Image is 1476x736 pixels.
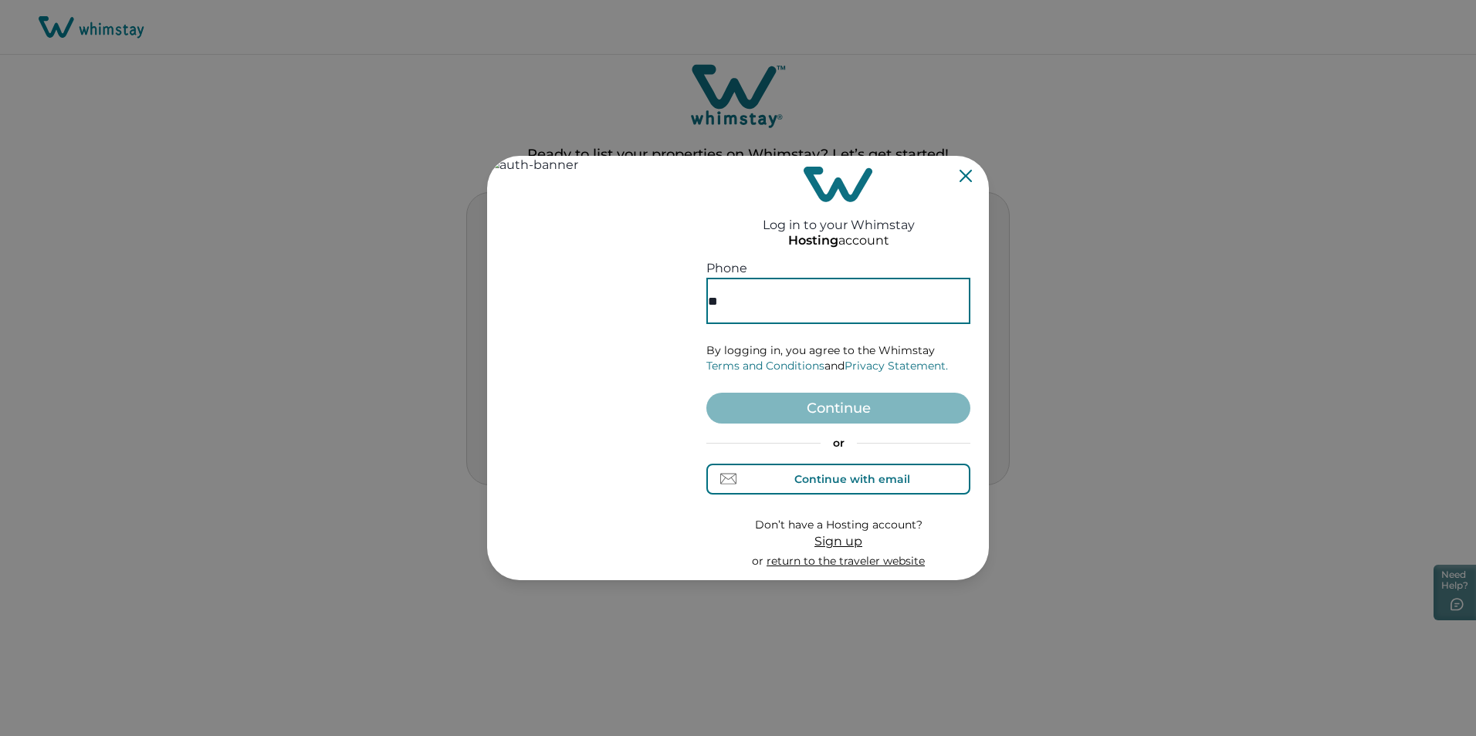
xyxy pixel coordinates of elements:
p: or [706,436,970,451]
p: or [752,554,925,569]
span: Sign up [814,534,862,549]
img: login-logo [804,167,873,202]
button: Continue with email [706,464,970,495]
button: Continue [706,393,970,424]
button: Close [960,170,972,182]
h2: Log in to your Whimstay [763,202,915,232]
p: account [788,233,889,248]
p: By logging in, you agree to the Whimstay and [706,343,970,373]
p: Hosting [788,233,838,248]
div: Continue with email [794,473,910,485]
a: Terms and Conditions [706,359,824,373]
a: return to the traveler website [767,554,925,568]
p: Don’t have a Hosting account? [752,518,925,533]
div: Phone [706,259,970,278]
a: Privacy Statement. [845,359,948,373]
img: auth-banner [487,156,688,580]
